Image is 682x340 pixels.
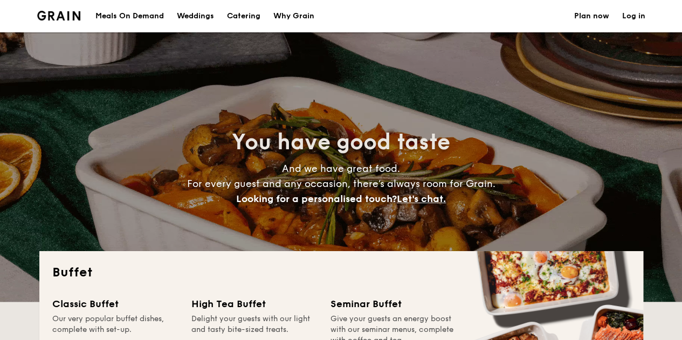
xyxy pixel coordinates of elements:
span: Let's chat. [397,193,446,205]
div: High Tea Buffet [191,296,318,311]
span: And we have great food. For every guest and any occasion, there’s always room for Grain. [187,163,495,205]
span: Looking for a personalised touch? [236,193,397,205]
div: Seminar Buffet [330,296,457,311]
h2: Buffet [52,264,630,281]
div: Classic Buffet [52,296,178,311]
a: Logotype [37,11,81,20]
img: Grain [37,11,81,20]
span: You have good taste [232,129,450,155]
